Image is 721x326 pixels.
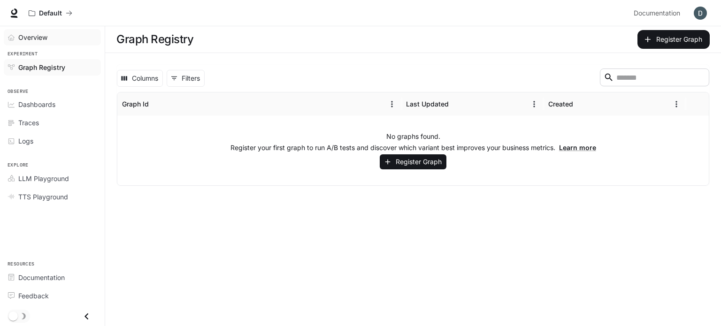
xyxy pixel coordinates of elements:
button: Menu [527,97,541,111]
button: Sort [150,97,164,111]
p: No graphs found. [386,132,440,141]
button: Register Graph [380,154,446,170]
span: TTS Playground [18,192,68,202]
span: Documentation [634,8,680,19]
span: Traces [18,118,39,128]
span: Documentation [18,273,65,282]
h1: Graph Registry [116,30,193,49]
div: Created [548,100,573,108]
p: Register your first graph to run A/B tests and discover which variant best improves your business... [230,143,596,152]
span: Dark mode toggle [8,311,18,321]
button: Menu [385,97,399,111]
a: Dashboards [4,96,101,113]
a: Overview [4,29,101,45]
img: User avatar [694,7,707,20]
a: Documentation [630,4,687,23]
button: Select columns [117,70,163,87]
button: Close drawer [76,307,97,326]
button: Menu [669,97,683,111]
span: LLM Playground [18,174,69,183]
a: TTS Playground [4,189,101,205]
span: Logs [18,136,33,146]
span: Dashboards [18,99,55,109]
a: Graph Registry [4,59,101,76]
button: All workspaces [24,4,77,23]
div: Graph Id [122,100,149,108]
p: Default [39,9,62,17]
a: Feedback [4,288,101,304]
a: Traces [4,114,101,131]
div: Search [600,68,709,88]
button: Sort [450,97,464,111]
div: Last Updated [406,100,449,108]
span: Graph Registry [18,62,65,72]
span: Overview [18,32,47,42]
button: Register Graph [637,30,710,49]
button: Show filters [167,70,205,87]
span: Feedback [18,291,49,301]
a: Documentation [4,269,101,286]
a: Learn more [559,144,596,152]
button: User avatar [691,4,710,23]
a: LLM Playground [4,170,101,187]
button: Sort [574,97,588,111]
a: Logs [4,133,101,149]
